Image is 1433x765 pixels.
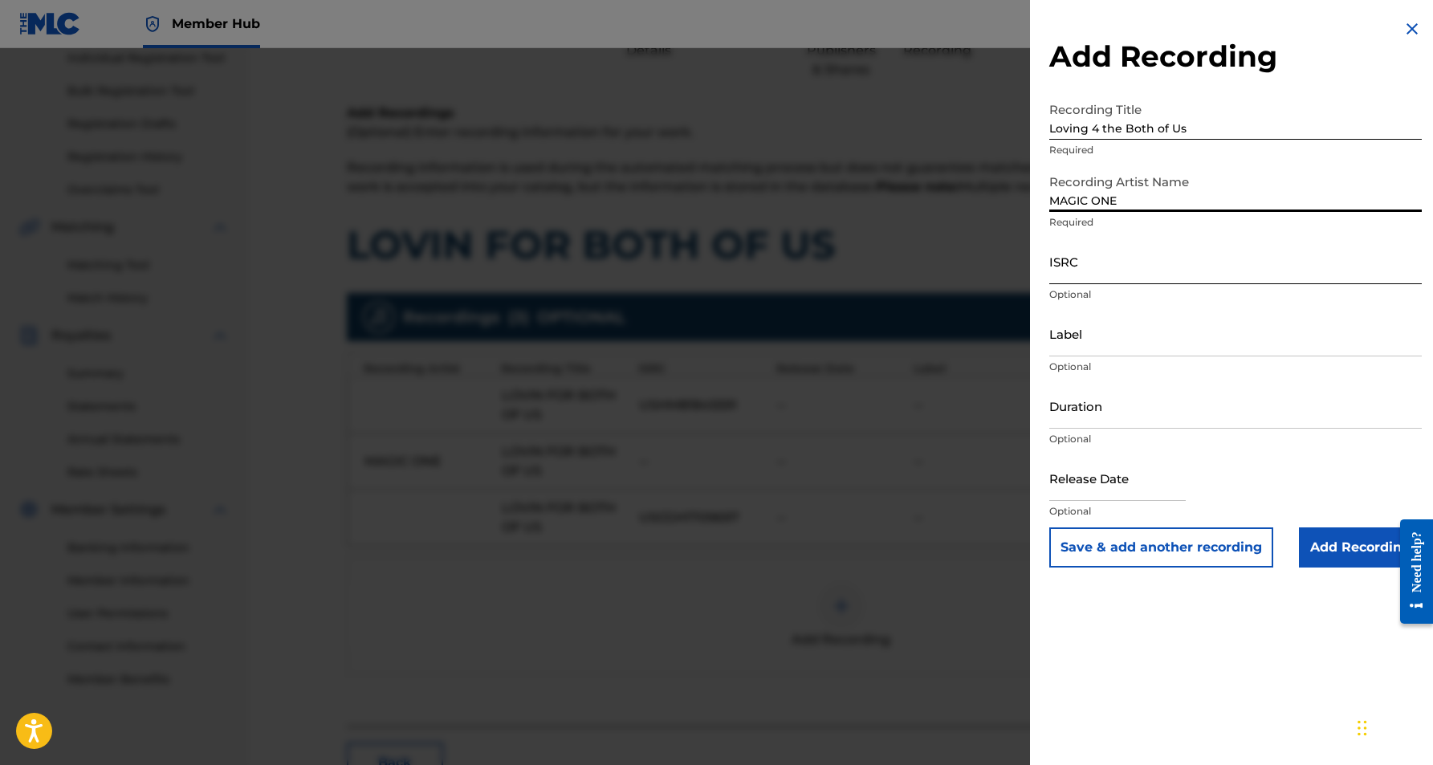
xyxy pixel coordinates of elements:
button: Save & add another recording [1049,527,1273,568]
p: Optional [1049,287,1422,302]
iframe: Resource Center [1388,506,1433,638]
p: Required [1049,215,1422,230]
span: Member Hub [172,14,260,33]
img: Top Rightsholder [143,14,162,34]
p: Optional [1049,432,1422,446]
img: MLC Logo [19,12,81,35]
p: Optional [1049,504,1422,519]
iframe: Chat Widget [1353,688,1433,765]
p: Optional [1049,360,1422,374]
h2: Add Recording [1049,39,1422,75]
input: Add Recording [1299,527,1422,568]
p: Required [1049,143,1422,157]
div: Drag [1358,704,1367,752]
